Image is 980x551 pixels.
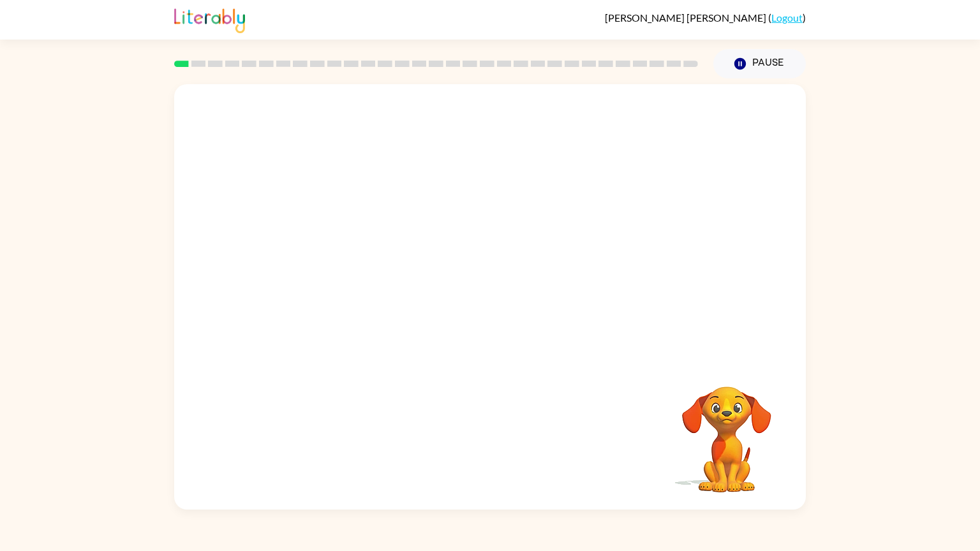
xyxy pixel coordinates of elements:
[713,49,806,78] button: Pause
[174,5,245,33] img: Literably
[663,367,791,494] video: Your browser must support playing .mp4 files to use Literably. Please try using another browser.
[605,11,768,24] span: [PERSON_NAME] [PERSON_NAME]
[771,11,803,24] a: Logout
[605,11,806,24] div: ( )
